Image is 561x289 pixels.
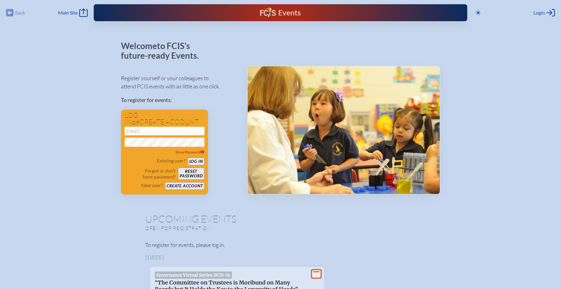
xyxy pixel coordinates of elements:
[157,158,185,164] p: Existing user?
[178,168,204,180] button: Resetpassword
[125,127,204,135] input: Email
[145,214,416,224] h1: Upcoming Events
[145,225,305,231] p: Open for registration
[145,255,416,261] h3: [DATE]
[145,241,416,249] p: To register for events, please log in.
[125,168,176,180] p: Forgot or don’t have password?
[132,120,139,126] span: or
[125,112,204,126] h1: Log in create account
[197,7,364,18] div: FCIS Events — Future ready
[121,41,206,60] p: Welcome to FCIS’s future-ready Events.
[155,271,232,279] span: Governance Virtual Series 2025-26
[121,96,237,104] p: To register for events:
[175,150,204,154] span: Show Password
[121,74,237,90] p: Register yourself or your colleagues to attend FCIS events with as little as one click.
[248,66,440,194] img: Events
[188,158,204,165] button: Log in
[141,182,163,188] p: New user?
[533,10,545,16] span: Login
[58,8,88,17] a: Main Site
[58,10,78,16] span: Main Site
[165,182,204,190] button: Create account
